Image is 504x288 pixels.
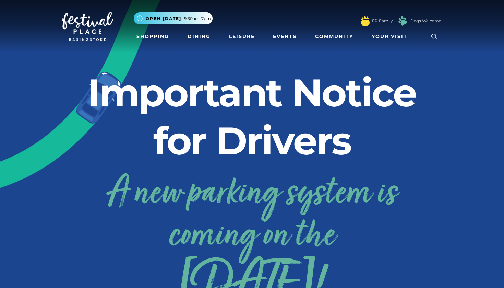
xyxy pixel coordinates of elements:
[312,30,356,43] a: Community
[134,30,172,43] a: Shopping
[184,15,211,22] span: 9.30am-7pm
[410,18,442,24] a: Dogs Welcome!
[134,12,213,24] button: Open [DATE] 9.30am-7pm
[62,12,113,41] img: Festival Place Logo
[146,15,181,22] span: Open [DATE]
[372,33,407,40] span: Your Visit
[185,30,213,43] a: Dining
[226,30,257,43] a: Leisure
[369,30,413,43] a: Your Visit
[62,69,442,165] h2: Important Notice for Drivers
[270,30,299,43] a: Events
[372,18,393,24] a: FP Family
